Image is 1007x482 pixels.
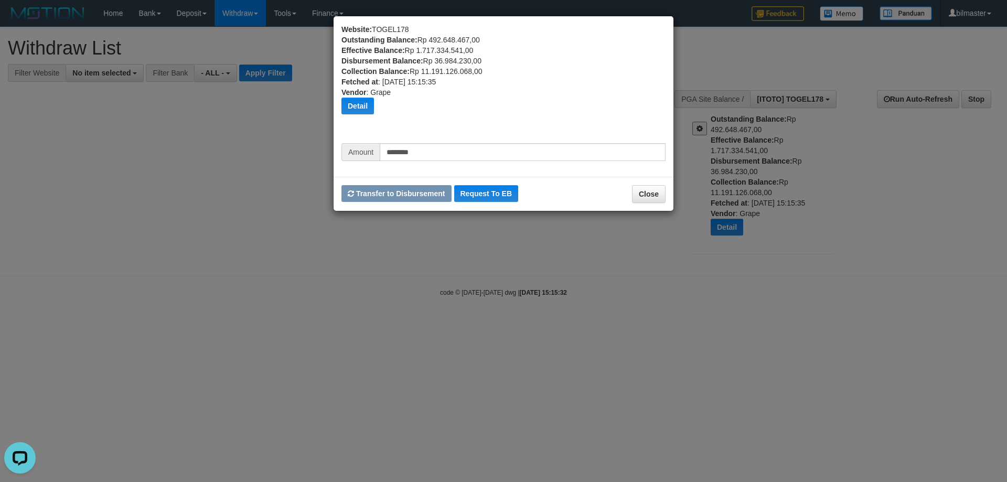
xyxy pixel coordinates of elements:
[341,78,378,86] b: Fetched at
[341,46,405,55] b: Effective Balance:
[341,143,380,161] span: Amount
[4,4,36,36] button: Open LiveChat chat widget
[454,185,519,202] button: Request To EB
[341,88,366,97] b: Vendor
[341,98,374,114] button: Detail
[341,25,372,34] b: Website:
[341,67,410,76] b: Collection Balance:
[341,24,666,143] div: TOGEL178 Rp 492.648.467,00 Rp 1.717.334.541,00 Rp 36.984.230,00 Rp 11.191.126.068,00 : [DATE] 15:...
[341,36,417,44] b: Outstanding Balance:
[341,57,423,65] b: Disbursement Balance:
[632,185,666,203] button: Close
[341,185,452,202] button: Transfer to Disbursement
